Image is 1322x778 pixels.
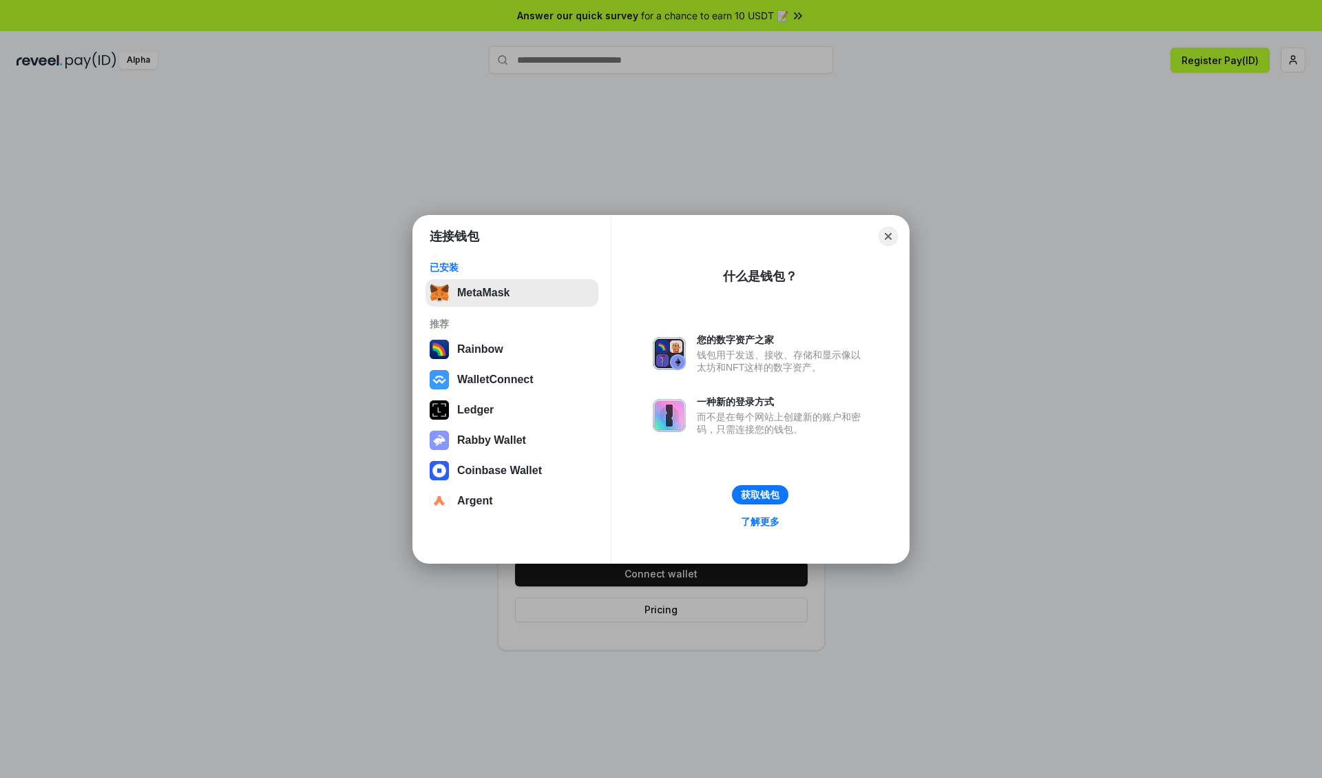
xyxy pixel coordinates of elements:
[723,268,797,285] div: 什么是钱包？
[430,261,594,274] div: 已安装
[430,318,594,330] div: 推荐
[732,485,788,504] button: 获取钱包
[426,487,598,515] button: Argent
[741,515,779,528] div: 了解更多
[733,513,788,531] a: 了解更多
[697,349,868,373] div: 钱包用于发送、接收、存储和显示像以太坊和NFT这样的数字资产。
[457,343,503,356] div: Rainbow
[426,457,598,484] button: Coinbase Wallet
[430,400,449,420] img: svg+xml,%3Csvg%20xmlns%3D%22http%3A%2F%2Fwww.w3.org%2F2000%2Fsvg%22%20width%3D%2228%22%20height%3...
[697,334,868,346] div: 您的数字资产之家
[430,228,479,245] h1: 连接钱包
[653,337,686,370] img: svg+xml,%3Csvg%20xmlns%3D%22http%3A%2F%2Fwww.w3.org%2F2000%2Fsvg%22%20fill%3D%22none%22%20viewBox...
[430,340,449,359] img: svg+xml,%3Csvg%20width%3D%22120%22%20height%3D%22120%22%20viewBox%3D%220%200%20120%20120%22%20fil...
[430,431,449,450] img: svg+xml,%3Csvg%20xmlns%3D%22http%3A%2F%2Fwww.w3.org%2F2000%2Fsvg%22%20fill%3D%22none%22%20viewBox...
[457,287,510,299] div: MetaMask
[741,489,779,501] div: 获取钱包
[430,370,449,389] img: svg+xml,%3Csvg%20width%3D%2228%22%20height%3D%2228%22%20viewBox%3D%220%200%2028%2028%22%20fill%3D...
[697,396,868,408] div: 一种新的登录方式
[426,336,598,363] button: Rainbow
[430,491,449,511] img: svg+xml,%3Csvg%20width%3D%2228%22%20height%3D%2228%22%20viewBox%3D%220%200%2028%2028%22%20fill%3D...
[457,434,526,447] div: Rabby Wallet
[457,495,493,507] div: Argent
[426,427,598,454] button: Rabby Wallet
[697,411,868,436] div: 而不是在每个网站上创建新的账户和密码，只需连接您的钱包。
[457,373,534,386] div: WalletConnect
[426,366,598,393] button: WalletConnect
[457,404,494,416] div: Ledger
[430,461,449,480] img: svg+xml,%3Csvg%20width%3D%2228%22%20height%3D%2228%22%20viewBox%3D%220%200%2028%2028%22%20fill%3D...
[879,227,898,246] button: Close
[430,283,449,303] img: svg+xml,%3Csvg%20fill%3D%22none%22%20height%3D%2233%22%20viewBox%3D%220%200%2035%2033%22%20width%...
[426,396,598,424] button: Ledger
[457,464,542,477] div: Coinbase Wallet
[426,279,598,307] button: MetaMask
[653,399,686,432] img: svg+xml,%3Csvg%20xmlns%3D%22http%3A%2F%2Fwww.w3.org%2F2000%2Fsvg%22%20fill%3D%22none%22%20viewBox...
